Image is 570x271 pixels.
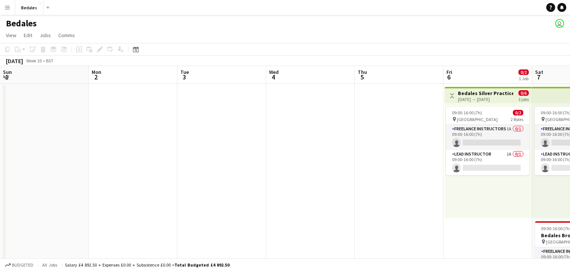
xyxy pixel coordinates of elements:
span: 6 [445,73,452,81]
span: 2 Roles [511,117,523,122]
app-card-role: Freelance Instructors1A0/109:00-16:00 (7h) [446,125,529,150]
span: Sat [535,69,543,75]
span: 5 [357,73,367,81]
span: Mon [92,69,101,75]
span: 0/2 [518,69,529,75]
span: 3 [179,73,189,81]
span: 7 [534,73,543,81]
h3: Bedales Silver Practice [458,90,513,97]
div: [DATE] [6,57,23,65]
a: Jobs [37,30,54,40]
span: Wed [269,69,279,75]
app-user-avatar: Isaac Walker [555,19,564,28]
span: Thu [358,69,367,75]
div: BST [46,58,53,63]
span: 1 [2,73,12,81]
span: Edit [24,32,32,39]
button: Bedales [15,0,43,15]
span: Week 10 [24,58,43,63]
span: Budgeted [12,262,33,268]
span: Sun [3,69,12,75]
span: All jobs [41,262,59,268]
div: 1 Job [519,76,528,81]
button: Budgeted [4,261,35,269]
app-card-role: Lead Instructor1A0/109:00-16:00 (7h) [446,150,529,175]
span: Total Budgeted £4 892.50 [174,262,229,268]
span: Jobs [40,32,51,39]
span: Tue [180,69,189,75]
span: View [6,32,16,39]
span: 2 [91,73,101,81]
h1: Bedales [6,18,37,29]
div: Salary £4 892.50 + Expenses £0.00 + Subsistence £0.00 = [65,262,229,268]
a: Edit [21,30,35,40]
a: Comms [55,30,78,40]
span: 0/6 [518,90,529,96]
span: Comms [58,32,75,39]
app-job-card: 09:00-16:00 (7h)0/2 [GEOGRAPHIC_DATA]2 RolesFreelance Instructors1A0/109:00-16:00 (7h) Lead Instr... [446,107,529,175]
div: 3 jobs [518,96,529,102]
span: 09:00-16:00 (7h) [452,110,482,115]
span: 0/2 [513,110,523,115]
div: [DATE] → [DATE] [458,97,513,102]
a: View [3,30,19,40]
span: [GEOGRAPHIC_DATA] [457,117,498,122]
span: Fri [446,69,452,75]
span: 4 [268,73,279,81]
